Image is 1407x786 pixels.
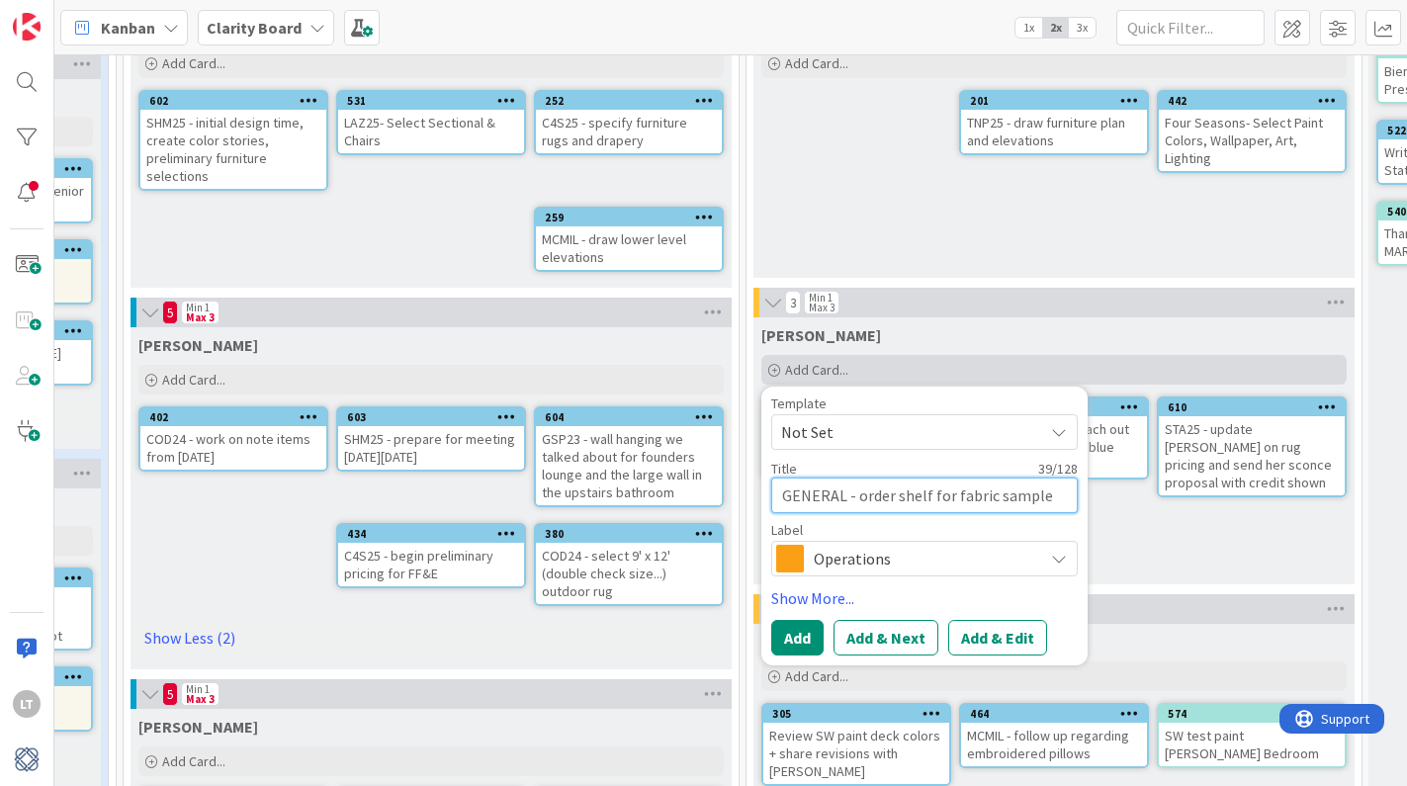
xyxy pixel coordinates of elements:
[534,90,724,155] a: 252C4S25 - specify furniture rugs and drapery
[771,396,827,410] span: Template
[545,410,722,424] div: 604
[186,303,210,312] div: Min 1
[771,523,803,537] span: Label
[162,54,225,72] span: Add Card...
[763,723,949,784] div: Review SW paint deck colors + share revisions with [PERSON_NAME]
[13,13,41,41] img: Visit kanbanzone.com
[1159,110,1345,171] div: Four Seasons- Select Paint Colors, Wallpaper, Art, Lighting
[162,301,178,324] span: 5
[42,3,90,27] span: Support
[763,705,949,723] div: 305
[536,209,722,270] div: 259MCMIL - draw lower level elevations
[534,523,724,606] a: 380COD24 - select 9' x 12' (double check size...) outdoor rug
[959,90,1149,155] a: 201TNP25 - draw furniture plan and elevations
[101,16,155,40] span: Kanban
[536,525,722,543] div: 380
[534,207,724,272] a: 259MCMIL - draw lower level elevations
[771,586,1078,610] a: Show More...
[338,426,524,470] div: SHM25 - prepare for meeting [DATE][DATE]
[771,478,1078,513] textarea: GENERAL - order shelf for fabric sample
[13,745,41,773] img: avatar
[1159,705,1345,766] div: 574SW test paint [PERSON_NAME] Bedroom
[336,523,526,588] a: 434C4S25 - begin preliminary pricing for FF&E
[772,707,949,721] div: 305
[781,419,1028,445] span: Not Set
[207,18,302,38] b: Clarity Board
[970,707,1147,721] div: 464
[803,460,1078,478] div: 39 / 128
[785,667,848,685] span: Add Card...
[347,94,524,108] div: 531
[338,110,524,153] div: LAZ25- Select Sectional & Chairs
[1157,396,1347,497] a: 610STA25 - update [PERSON_NAME] on rug pricing and send her sconce proposal with credit shown
[763,705,949,784] div: 305Review SW paint deck colors + share revisions with [PERSON_NAME]
[536,426,722,505] div: GSP23 - wall hanging we talked about for founders lounge and the large wall in the upstairs bathroom
[536,226,722,270] div: MCMIL - draw lower level elevations
[536,543,722,604] div: COD24 - select 9' x 12' (double check size...) outdoor rug
[961,92,1147,110] div: 201
[948,620,1047,655] button: Add & Edit
[970,94,1147,108] div: 201
[138,406,328,472] a: 402COD24 - work on note items from [DATE]
[809,293,833,303] div: Min 1
[140,408,326,426] div: 402
[536,408,722,426] div: 604
[149,410,326,424] div: 402
[1159,92,1345,110] div: 442
[162,371,225,389] span: Add Card...
[138,622,724,654] a: Show Less (2)
[1157,703,1347,768] a: 574SW test paint [PERSON_NAME] Bedroom
[785,54,848,72] span: Add Card...
[138,90,328,191] a: 602SHM25 - initial design time, create color stories, preliminary furniture selections
[1168,94,1345,108] div: 442
[186,694,215,704] div: Max 3
[338,525,524,586] div: 434C4S25 - begin preliminary pricing for FF&E
[140,408,326,470] div: 402COD24 - work on note items from [DATE]
[761,325,881,345] span: Lisa T.
[347,527,524,541] div: 434
[138,335,258,355] span: Lisa T.
[545,94,722,108] div: 252
[545,527,722,541] div: 380
[186,684,210,694] div: Min 1
[338,92,524,110] div: 531
[162,752,225,770] span: Add Card...
[338,525,524,543] div: 434
[13,690,41,718] div: LT
[149,94,326,108] div: 602
[961,723,1147,766] div: MCMIL - follow up regarding embroidered pillows
[536,92,722,153] div: 252C4S25 - specify furniture rugs and drapery
[545,211,722,224] div: 259
[140,426,326,470] div: COD24 - work on note items from [DATE]
[536,408,722,505] div: 604GSP23 - wall hanging we talked about for founders lounge and the large wall in the upstairs ba...
[961,705,1147,723] div: 464
[1159,92,1345,171] div: 442Four Seasons- Select Paint Colors, Wallpaper, Art, Lighting
[814,545,1033,572] span: Operations
[1069,18,1096,38] span: 3x
[1159,416,1345,495] div: STA25 - update [PERSON_NAME] on rug pricing and send her sconce proposal with credit shown
[140,92,326,189] div: 602SHM25 - initial design time, create color stories, preliminary furniture selections
[961,92,1147,153] div: 201TNP25 - draw furniture plan and elevations
[347,410,524,424] div: 603
[1159,398,1345,416] div: 610
[959,703,1149,768] a: 464MCMIL - follow up regarding embroidered pillows
[138,717,258,737] span: Lisa K.
[1042,18,1069,38] span: 2x
[771,460,797,478] label: Title
[1116,10,1265,45] input: Quick Filter...
[336,90,526,155] a: 531LAZ25- Select Sectional & Chairs
[536,209,722,226] div: 259
[1157,90,1347,173] a: 442Four Seasons- Select Paint Colors, Wallpaper, Art, Lighting
[534,406,724,507] a: 604GSP23 - wall hanging we talked about for founders lounge and the large wall in the upstairs ba...
[785,361,848,379] span: Add Card...
[140,92,326,110] div: 602
[338,408,524,470] div: 603SHM25 - prepare for meeting [DATE][DATE]
[834,620,938,655] button: Add & Next
[1159,723,1345,766] div: SW test paint [PERSON_NAME] Bedroom
[961,705,1147,766] div: 464MCMIL - follow up regarding embroidered pillows
[961,110,1147,153] div: TNP25 - draw furniture plan and elevations
[536,110,722,153] div: C4S25 - specify furniture rugs and drapery
[761,703,951,786] a: 305Review SW paint deck colors + share revisions with [PERSON_NAME]
[771,620,824,655] button: Add
[785,291,801,314] span: 3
